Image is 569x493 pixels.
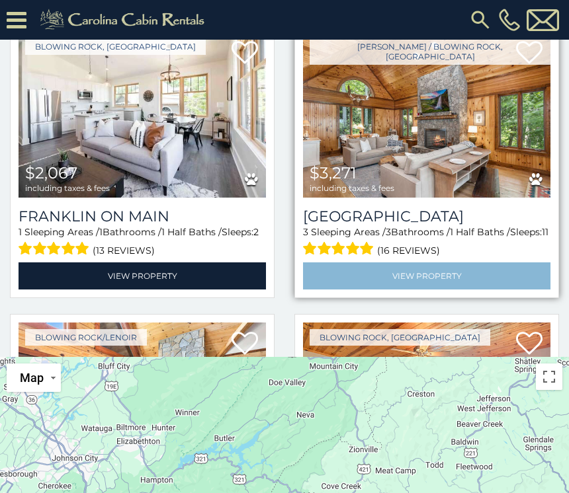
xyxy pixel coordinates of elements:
span: $3,271 [310,163,357,182]
img: Franklin On Main [19,32,266,198]
a: Franklin On Main $2,067 including taxes & fees [19,32,266,198]
span: (13 reviews) [93,242,155,259]
button: Change map style [7,363,61,392]
button: Toggle fullscreen view [536,363,562,390]
span: (16 reviews) [377,242,440,259]
span: 1 [99,226,103,238]
img: Chimney Island [303,32,550,198]
a: View Property [303,262,550,289]
span: Map [20,371,44,385]
span: including taxes & fees [25,184,110,192]
a: [PERSON_NAME] / Blowing Rock, [GEOGRAPHIC_DATA] [310,38,550,65]
span: 3 [386,226,391,238]
span: 2 [253,226,259,238]
a: [GEOGRAPHIC_DATA] [303,208,550,225]
a: Mountain View Retreat $2,987 including taxes & fees [19,322,266,488]
a: Blowing Rock/Lenoir [25,329,147,346]
div: Sleeping Areas / Bathrooms / Sleeps: [303,225,550,259]
span: 11 [542,226,548,238]
a: Blowing Rock, [GEOGRAPHIC_DATA] [25,38,206,55]
h3: Chimney Island [303,208,550,225]
img: Khaki-logo.png [33,7,216,33]
a: A Place Apart $1,827 including taxes & fees [303,322,550,488]
a: Add to favorites [516,330,543,358]
span: 1 Half Baths / [450,226,510,238]
img: search-regular.svg [468,8,492,32]
span: including taxes & fees [310,184,394,192]
span: 3 [303,226,308,238]
a: Add to favorites [232,330,258,358]
a: View Property [19,262,266,289]
span: 1 Half Baths / [161,226,222,238]
a: Chimney Island $3,271 including taxes & fees [303,32,550,198]
span: 1 [19,226,22,238]
a: Add to favorites [232,40,258,67]
a: Franklin On Main [19,208,266,225]
span: $2,067 [25,163,77,182]
a: Blowing Rock, [GEOGRAPHIC_DATA] [310,329,490,346]
img: A Place Apart [303,322,550,488]
a: [PHONE_NUMBER] [496,9,523,31]
img: Mountain View Retreat [19,322,266,488]
div: Sleeping Areas / Bathrooms / Sleeps: [19,225,266,259]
